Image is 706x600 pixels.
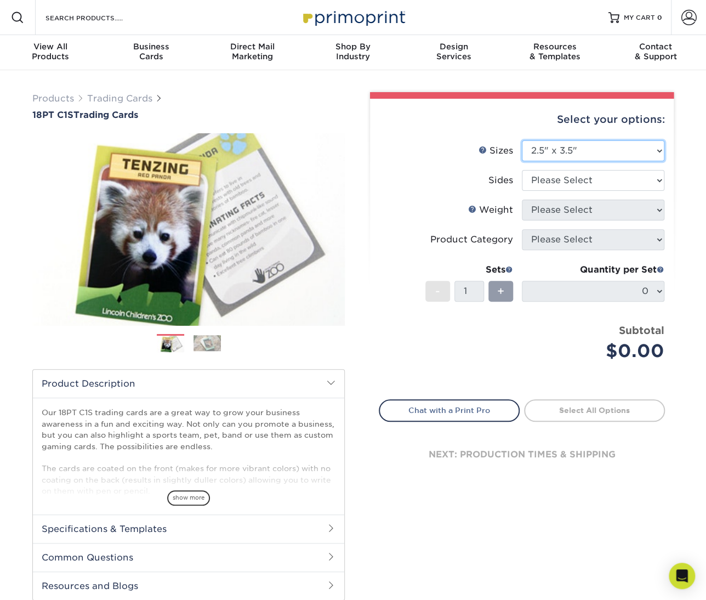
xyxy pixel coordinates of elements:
[202,42,303,61] div: Marketing
[303,42,403,52] span: Shop By
[101,42,202,61] div: Cards
[303,42,403,61] div: Industry
[42,407,335,496] p: Our 18PT C1S trading cards are a great way to grow your business awareness in a fun and exciting ...
[504,42,605,61] div: & Templates
[101,35,202,70] a: BusinessCards
[497,283,504,299] span: +
[193,335,221,352] img: Trading Cards 02
[468,203,513,217] div: Weight
[303,35,403,70] a: Shop ByIndustry
[504,35,605,70] a: Resources& Templates
[33,370,344,398] h2: Product Description
[32,110,73,120] span: 18PT C1S
[504,42,605,52] span: Resources
[167,490,210,505] span: show more
[657,14,662,21] span: 0
[403,42,504,61] div: Services
[605,35,706,70] a: Contact& Support
[33,571,344,600] h2: Resources and Blogs
[435,283,440,299] span: -
[524,399,665,421] a: Select All Options
[202,35,303,70] a: Direct MailMarketing
[379,422,665,488] div: next: production times & shipping
[32,121,345,337] img: 18PT C1S 01
[87,93,152,104] a: Trading Cards
[33,514,344,543] h2: Specifications & Templates
[530,338,664,364] div: $0.00
[101,42,202,52] span: Business
[403,35,504,70] a: DesignServices
[379,99,665,140] div: Select your options:
[488,174,513,187] div: Sides
[479,144,513,157] div: Sizes
[522,263,664,276] div: Quantity per Set
[669,563,695,589] div: Open Intercom Messenger
[157,335,184,354] img: Trading Cards 01
[202,42,303,52] span: Direct Mail
[605,42,706,61] div: & Support
[32,93,74,104] a: Products
[33,543,344,571] h2: Common Questions
[624,13,655,22] span: MY CART
[298,5,408,29] img: Primoprint
[44,11,151,24] input: SEARCH PRODUCTS.....
[425,263,513,276] div: Sets
[430,233,513,246] div: Product Category
[619,324,664,336] strong: Subtotal
[32,110,345,120] h1: Trading Cards
[605,42,706,52] span: Contact
[32,110,345,120] a: 18PT C1STrading Cards
[403,42,504,52] span: Design
[379,399,520,421] a: Chat with a Print Pro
